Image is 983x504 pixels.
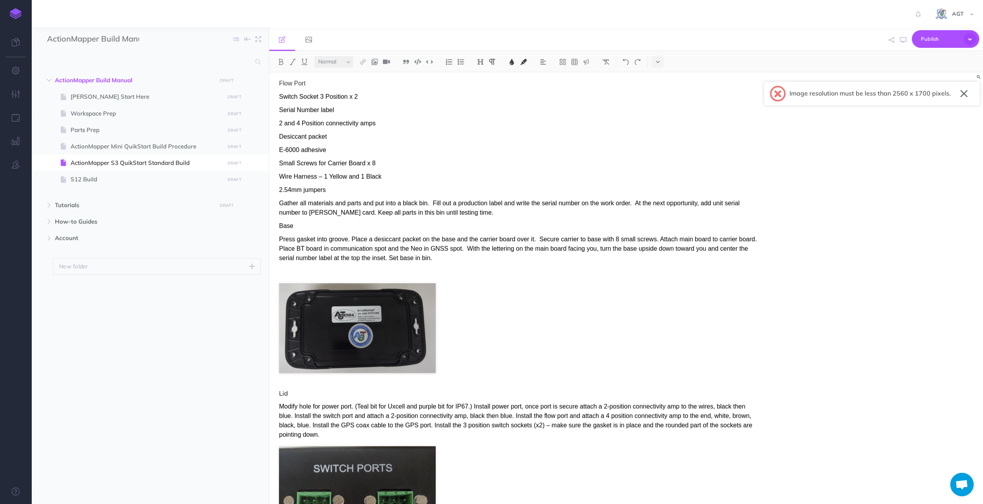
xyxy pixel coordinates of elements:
[59,262,88,271] p: New folder
[47,55,251,69] input: Search
[359,59,366,65] img: Link button
[279,200,739,216] span: Gather all materials and parts and put into a black bin. Fill out a production label and write th...
[279,186,326,193] span: 2.54mm jumpers
[279,107,334,113] span: Serial Number label
[228,111,241,116] small: DRAFT
[279,388,759,398] p: Lid
[279,146,326,153] span: E-6000 adhesive
[948,10,968,17] span: AGT
[217,76,237,85] button: DRAFT
[426,59,433,65] img: Inline code button
[371,59,378,65] img: Add image button
[220,78,234,83] small: DRAFT
[583,59,590,65] img: Callout dropdown menu button
[279,222,293,229] span: Base
[224,175,244,184] button: DRAFT
[71,109,222,118] span: Workspace Prep
[228,161,241,166] small: DRAFT
[789,90,950,97] h2: Image resolution must be less than 2560 x 1700 pixels.
[934,7,948,21] img: iCxL6hB4gPtK36lnwjqkK90dLekSAv8p9JC67nPZ.png
[602,59,609,65] img: Clear styles button
[224,109,244,118] button: DRAFT
[228,94,241,99] small: DRAFT
[279,133,327,140] span: Desiccant packet
[477,59,484,65] img: Headings dropdown button
[55,201,212,210] span: Tutorials
[10,8,22,19] img: logo-mark.svg
[622,59,629,65] img: Undo
[277,59,284,65] img: Bold button
[224,92,244,101] button: DRAFT
[921,33,960,45] span: Publish
[55,233,212,243] span: Account
[950,473,974,496] a: Open chat
[457,59,464,65] img: Unordered list button
[53,258,261,275] button: New folder
[55,76,212,85] span: ActionMapper Build Manual
[489,59,496,65] img: Paragraph button
[289,59,296,65] img: Italic button
[279,283,436,373] img: L1CK7Ef5YPxbxG1HPsm8.png
[71,158,222,168] span: ActionMapper S3 QuikStart Standard Build
[224,126,244,135] button: DRAFT
[279,236,757,261] span: Press gasket into groove. Place a desiccant packet on the base and the carrier board over it. Sec...
[539,59,547,65] img: Alignment dropdown menu button
[228,144,241,149] small: DRAFT
[279,403,752,438] span: Modify hole for power port. (Teal bit for Uxcell and purple bit for IP67.) Install power port, on...
[71,142,222,151] span: ActionMapper Mini QuikStart Build Procedure
[217,201,237,210] button: DRAFT
[55,217,212,226] span: How-to Guides
[634,59,641,65] img: Redo
[224,159,244,168] button: DRAFT
[414,59,421,65] img: Code block button
[279,80,306,87] span: Flow Port
[47,33,139,45] input: Documentation Name
[71,125,222,135] span: Parts Prep
[383,59,390,65] img: Add video button
[520,59,527,65] img: Text background color button
[912,30,979,48] button: Publish
[571,59,578,65] img: Create table button
[279,173,381,180] span: Wire Harness – 1 Yellow and 1 Black
[228,128,241,133] small: DRAFT
[279,160,375,166] span: Small Screws for Carrier Board x 8
[508,59,515,65] img: Text color button
[301,59,308,65] img: Underline button
[71,92,222,101] span: [PERSON_NAME] Start Here
[224,142,244,151] button: DRAFT
[279,93,358,100] span: Switch Socket 3 Position x 2
[402,59,409,65] img: Blockquote button
[228,177,241,182] small: DRAFT
[279,120,375,126] span: 2 and 4 Position connectivity amps
[71,175,222,184] span: S12 Build
[445,59,453,65] img: Ordered list button
[220,203,234,208] small: DRAFT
